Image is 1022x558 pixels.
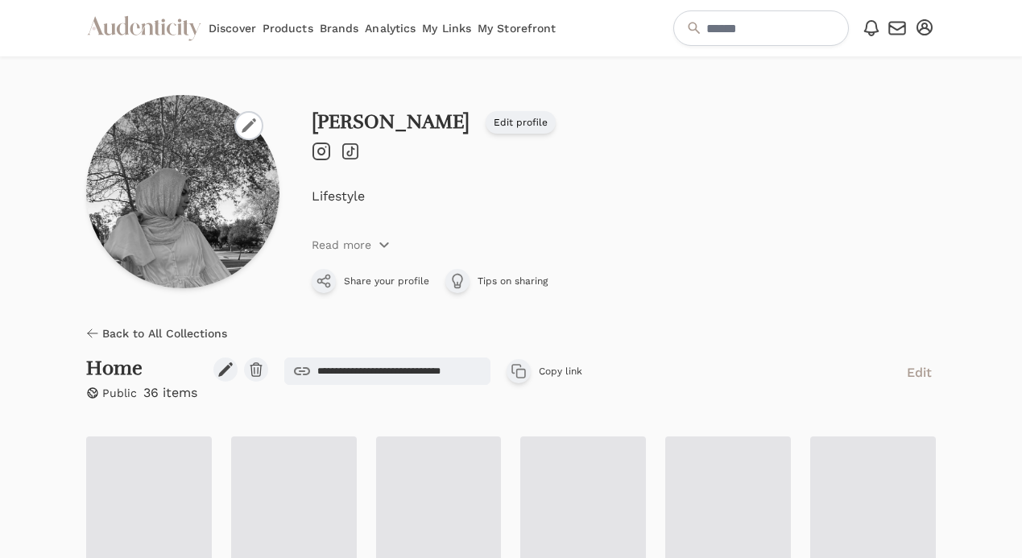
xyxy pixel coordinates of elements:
[312,269,429,293] button: Share your profile
[102,385,137,401] p: Public
[344,275,429,287] span: Share your profile
[486,111,556,134] a: Edit profile
[102,325,227,341] span: Back to All Collections
[478,275,548,287] span: Tips on sharing
[86,325,227,341] a: Back to All Collections
[312,187,936,206] p: Lifestyle
[143,383,197,403] p: 36 items
[312,110,470,134] a: [PERSON_NAME]
[539,365,582,378] span: Copy link
[234,111,263,140] label: Change photo
[86,358,197,380] h2: Home
[86,95,279,288] img: Profile picture
[903,358,936,386] a: Edit
[312,237,391,253] button: Read more
[312,237,371,253] p: Read more
[445,269,548,293] a: Tips on sharing
[507,359,582,383] button: Copy link
[907,363,932,382] span: Edit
